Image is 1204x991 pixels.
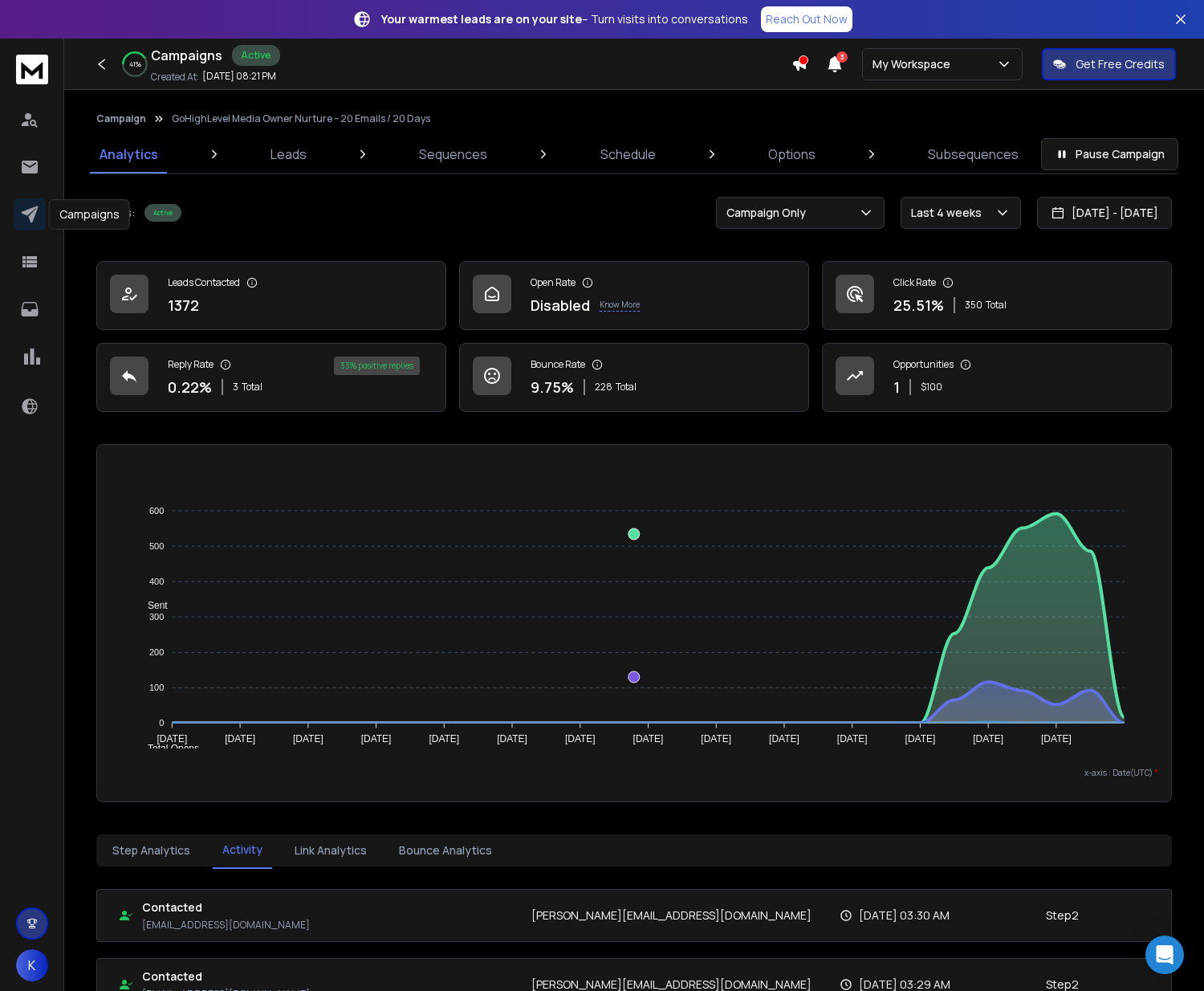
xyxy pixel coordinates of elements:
span: Total [986,299,1007,312]
p: Open Rate [531,276,576,289]
a: Reach Out Now [761,6,852,32]
tspan: 200 [149,647,164,657]
button: Bounce Analytics [389,833,502,868]
span: 350 [965,299,982,312]
p: Options [768,145,816,164]
tspan: 100 [149,683,164,692]
p: [DATE] 08:21 PM [202,70,276,83]
p: Click Rate [893,276,936,289]
tspan: [DATE] [565,733,596,744]
button: Step Analytics [103,833,200,868]
tspan: [DATE] [973,733,1003,744]
a: Sequences [409,135,497,173]
tspan: [DATE] [1041,733,1072,744]
span: 228 [595,381,612,394]
p: $ 100 [921,381,942,394]
p: Reach Out Now [766,11,848,27]
a: Subsequences [918,135,1028,173]
button: Link Analytics [285,833,376,868]
a: Reply Rate0.22%3Total33% positive replies [96,343,446,412]
tspan: [DATE] [157,733,188,744]
span: Total [616,381,637,394]
h1: Campaigns [151,46,222,65]
p: Step 2 [1046,907,1079,924]
div: Active [232,45,280,66]
div: Campaigns [49,199,130,230]
button: K [16,949,48,981]
p: [PERSON_NAME][EMAIL_ADDRESS][DOMAIN_NAME] [531,907,811,924]
a: Leads Contacted1372 [96,261,446,330]
tspan: [DATE] [293,733,323,744]
p: x-axis : Date(UTC) [110,767,1158,779]
p: 0.22 % [168,376,212,398]
p: Created At: [151,71,199,84]
a: Opportunities1$100 [822,343,1172,412]
p: Last 4 weeks [911,205,988,221]
a: Bounce Rate9.75%228Total [459,343,809,412]
p: Know More [600,299,640,312]
p: [DATE] 03:30 AM [859,907,950,924]
button: [DATE] - [DATE] [1037,197,1172,229]
p: [EMAIL_ADDRESS][DOMAIN_NAME] [142,919,310,932]
p: Get Free Credits [1076,56,1165,72]
p: 1 [893,376,900,398]
p: Leads Contacted [168,276,240,289]
tspan: [DATE] [905,733,936,744]
p: Campaign Only [726,205,812,221]
tspan: [DATE] [497,733,527,744]
div: Active [144,204,181,222]
tspan: [DATE] [633,733,664,744]
span: 3 [836,51,848,63]
p: GoHighLevel Media Owner Nurture – 20 Emails / 20 Days [172,112,430,125]
tspan: [DATE] [837,733,868,744]
h1: Contacted [142,969,310,985]
p: 9.75 % [531,376,574,398]
p: Disabled [531,294,590,316]
a: Open RateDisabledKnow More [459,261,809,330]
tspan: 400 [149,577,164,586]
h1: Contacted [142,899,310,916]
button: Pause Campaign [1041,138,1178,170]
tspan: [DATE] [225,733,255,744]
a: Analytics [90,135,168,173]
span: 3 [233,381,238,394]
tspan: [DATE] [769,733,799,744]
p: Leads [270,145,307,164]
p: Opportunities [893,358,954,371]
p: Sequences [419,145,487,164]
p: Analytics [100,145,158,164]
a: Leads [261,135,316,173]
tspan: [DATE] [702,733,732,744]
strong: Your warmest leads are on your site [381,11,582,27]
span: Sent [136,600,168,611]
div: 33 % positive replies [334,357,420,375]
span: Total [242,381,262,394]
p: Schedule [600,145,656,164]
button: Get Free Credits [1042,48,1176,80]
tspan: 500 [149,541,164,551]
tspan: 300 [149,612,164,622]
img: logo [16,55,48,84]
p: Bounce Rate [531,358,585,371]
button: Activity [213,832,272,869]
span: Total Opens [136,743,199,754]
a: Options [759,135,825,173]
a: Schedule [591,135,665,173]
p: My Workspace [872,56,957,72]
div: Open Intercom Messenger [1145,936,1184,974]
p: Subsequences [928,145,1019,164]
p: 1372 [168,294,199,316]
tspan: 600 [149,506,164,516]
a: Click Rate25.51%350Total [822,261,1172,330]
tspan: 0 [159,718,164,728]
tspan: [DATE] [361,733,392,744]
p: 25.51 % [893,294,944,316]
button: Campaign [96,112,146,125]
p: – Turn visits into conversations [381,11,748,27]
p: 41 % [129,59,141,69]
p: Reply Rate [168,358,214,371]
tspan: [DATE] [429,733,460,744]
